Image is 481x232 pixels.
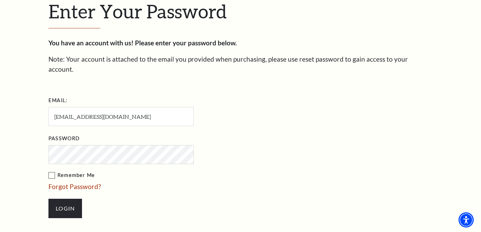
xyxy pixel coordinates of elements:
label: Remember Me [48,171,263,180]
input: Submit button [48,199,82,218]
strong: Please enter your password below. [135,39,237,47]
div: Accessibility Menu [459,212,474,227]
p: Note: Your account is attached to the email you provided when purchasing, please use reset passwo... [48,54,433,74]
a: Forgot Password? [48,182,101,190]
label: Email: [48,96,67,105]
input: Required [48,107,194,126]
label: Password [48,134,80,143]
strong: You have an account with us! [48,39,134,47]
